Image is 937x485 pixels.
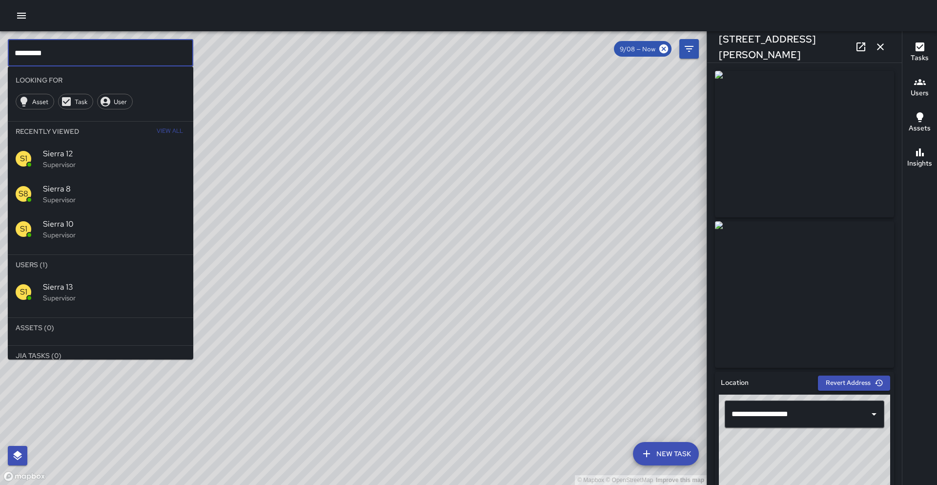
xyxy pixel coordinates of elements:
[69,98,93,106] span: Task
[8,211,193,247] div: S1Sierra 10Supervisor
[8,122,193,141] li: Recently Viewed
[902,35,937,70] button: Tasks
[8,346,193,365] li: Jia Tasks (0)
[8,141,193,176] div: S1Sierra 12Supervisor
[715,71,894,217] img: request_images%2F915deec0-8d14-11f0-9adb-c56e7214fddf
[8,176,193,211] div: S8Sierra 8Supervisor
[902,141,937,176] button: Insights
[614,41,672,57] div: 9/08 — Now
[157,124,183,139] span: View All
[19,188,28,200] p: S8
[8,70,193,90] li: Looking For
[907,158,932,169] h6: Insights
[902,105,937,141] button: Assets
[614,45,661,53] span: 9/08 — Now
[43,160,185,169] p: Supervisor
[633,442,699,465] button: New Task
[27,98,54,106] span: Asset
[715,221,894,368] img: request_images%2F925ac550-8d14-11f0-9adb-c56e7214fddf
[43,148,185,160] span: Sierra 12
[20,153,27,165] p: S1
[43,218,185,230] span: Sierra 10
[43,293,185,303] p: Supervisor
[721,378,749,388] h6: Location
[43,183,185,195] span: Sierra 8
[8,274,193,310] div: S1Sierra 13Supervisor
[20,223,27,235] p: S1
[43,281,185,293] span: Sierra 13
[911,88,929,99] h6: Users
[909,123,931,134] h6: Assets
[20,286,27,298] p: S1
[8,255,193,274] li: Users (1)
[43,195,185,205] p: Supervisor
[97,94,133,109] div: User
[818,376,890,391] button: Revert Address
[719,31,851,63] h6: [STREET_ADDRESS][PERSON_NAME]
[154,122,185,141] button: View All
[43,230,185,240] p: Supervisor
[16,94,54,109] div: Asset
[58,94,93,109] div: Task
[108,98,132,106] span: User
[902,70,937,105] button: Users
[8,318,193,337] li: Assets (0)
[911,53,929,63] h6: Tasks
[867,407,881,421] button: Open
[679,39,699,59] button: Filters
